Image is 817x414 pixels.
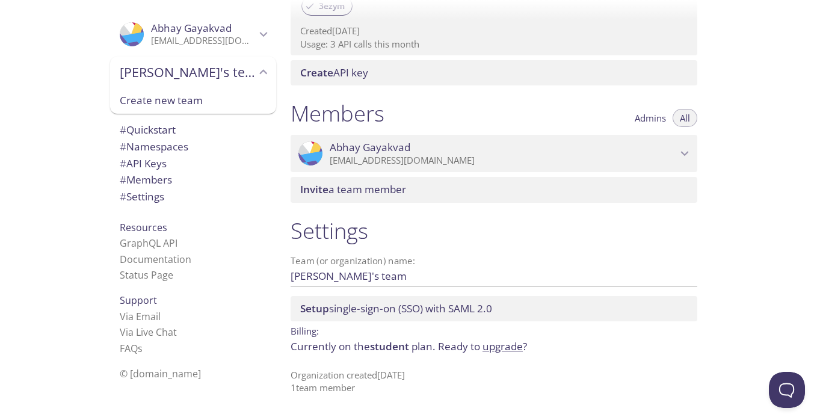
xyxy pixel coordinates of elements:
iframe: Help Scout Beacon - Open [769,372,805,408]
span: # [120,173,126,187]
div: Abhay's team [110,57,276,88]
span: API key [300,66,368,79]
a: Via Email [120,310,161,323]
span: Abhay Gayakvad [330,141,410,154]
span: © [DOMAIN_NAME] [120,367,201,380]
p: Billing: [291,321,697,339]
span: Setup [300,301,329,315]
span: Create new team [120,93,267,108]
h1: Settings [291,217,697,244]
span: Namespaces [120,140,188,153]
a: GraphQL API [120,236,177,250]
div: Invite a team member [291,177,697,202]
span: Members [120,173,172,187]
span: single-sign-on (SSO) with SAML 2.0 [300,301,492,315]
div: Members [110,171,276,188]
div: Create API Key [291,60,697,85]
span: s [138,342,143,355]
a: Via Live Chat [120,326,177,339]
span: Abhay Gayakvad [151,21,232,35]
a: upgrade [482,339,523,353]
div: Create new team [110,88,276,114]
span: [PERSON_NAME]'s team [120,64,256,81]
div: Team Settings [110,188,276,205]
a: Status Page [120,268,173,282]
span: a team member [300,182,406,196]
div: Abhay Gayakvad [291,135,697,172]
span: # [120,156,126,170]
span: # [120,190,126,203]
div: Quickstart [110,122,276,138]
span: student [370,339,409,353]
div: Namespaces [110,138,276,155]
span: Invite [300,182,328,196]
h1: Members [291,100,384,127]
p: [EMAIL_ADDRESS][DOMAIN_NAME] [151,35,256,47]
p: Created [DATE] [300,25,688,37]
a: Documentation [120,253,191,266]
p: Currently on the plan. [291,339,697,354]
label: Team (or organization) name: [291,256,416,265]
span: API Keys [120,156,167,170]
span: Create [300,66,333,79]
span: # [120,123,126,137]
div: Setup SSO [291,296,697,321]
span: Settings [120,190,164,203]
p: Usage: 3 API calls this month [300,38,688,51]
div: Abhay Gayakvad [110,14,276,54]
a: FAQ [120,342,143,355]
button: Admins [627,109,673,127]
span: # [120,140,126,153]
span: Ready to ? [438,339,527,353]
button: All [673,109,697,127]
span: Quickstart [120,123,176,137]
span: Resources [120,221,167,234]
span: Support [120,294,157,307]
p: Organization created [DATE] 1 team member [291,369,697,395]
p: [EMAIL_ADDRESS][DOMAIN_NAME] [330,155,677,167]
div: API Keys [110,155,276,172]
